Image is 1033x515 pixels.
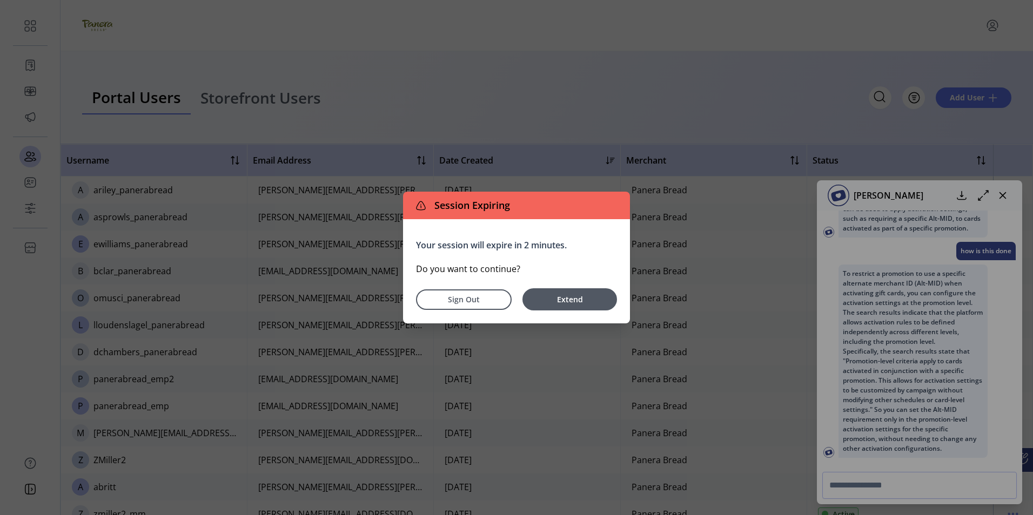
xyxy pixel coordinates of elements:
span: Session Expiring [430,198,510,213]
span: Extend [528,294,612,305]
button: Sign Out [416,289,512,310]
p: Do you want to continue? [416,262,617,275]
p: Your session will expire in 2 minutes. [416,239,617,252]
button: Extend [522,288,617,310]
span: Sign Out [430,294,498,305]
